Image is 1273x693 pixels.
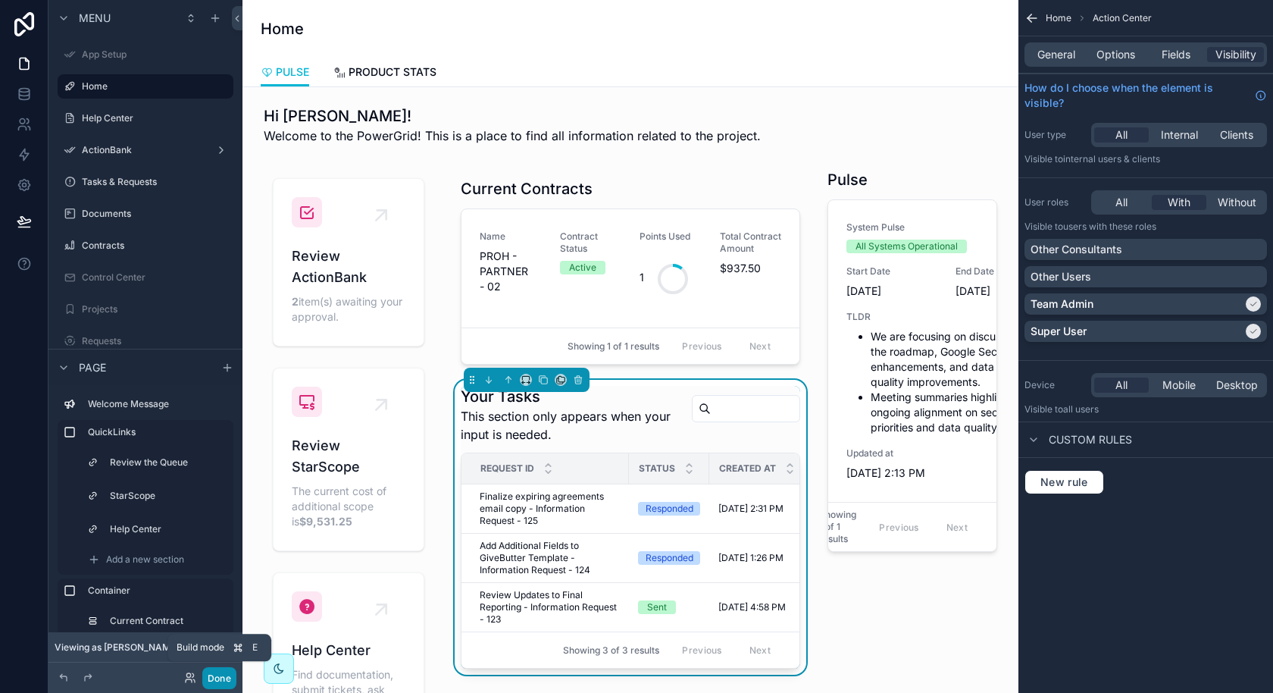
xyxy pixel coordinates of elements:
[1161,127,1198,143] span: Internal
[88,426,227,438] label: QuickLinks
[1218,195,1256,210] span: Without
[1162,47,1190,62] span: Fields
[718,601,796,613] a: [DATE] 4:58 PM
[110,490,224,502] label: StarScope
[638,502,700,516] a: Responded
[58,170,233,194] a: Tasks & Requests
[79,360,106,375] span: Page
[819,509,856,545] span: Showing 1 of 1 results
[718,552,784,564] span: [DATE] 1:26 PM
[82,208,230,220] label: Documents
[58,106,233,130] a: Help Center
[718,552,796,564] a: [DATE] 1:26 PM
[1031,269,1091,284] p: Other Users
[58,42,233,67] a: App Setup
[333,58,436,89] a: PRODUCT STATS
[1063,153,1160,165] span: Internal users & clients
[82,144,209,156] label: ActionBank
[718,503,796,515] a: [DATE] 2:31 PM
[82,49,230,61] label: App Setup
[1162,378,1196,393] span: Mobile
[1037,47,1075,62] span: General
[563,644,659,657] span: Showing 3 of 3 results
[88,398,227,410] label: Welcome Message
[58,138,233,162] a: ActionBank
[480,540,620,576] a: Add Additional Fields to GiveButter Template - Information Request - 124
[646,551,693,565] div: Responded
[1031,296,1093,312] p: Team Admin
[1063,403,1099,415] span: all users
[82,80,224,93] label: Home
[647,600,667,614] div: Sent
[1115,378,1128,393] span: All
[110,615,224,627] label: Current Contract
[1215,47,1256,62] span: Visibility
[249,641,261,654] span: E
[646,502,693,516] div: Responded
[461,386,680,407] h1: Your Tasks
[638,600,700,614] a: Sent
[261,18,304,39] h1: Home
[82,176,230,188] label: Tasks & Requests
[1216,378,1258,393] span: Desktop
[106,553,184,566] span: Add a new section
[1024,80,1249,111] span: How do I choose when the element is visible?
[202,667,236,689] button: Done
[1115,195,1128,210] span: All
[79,11,111,26] span: Menu
[276,64,309,80] span: PULSE
[1024,470,1104,494] button: New rule
[1063,221,1156,232] span: Users with these roles
[1031,324,1087,339] p: Super User
[1031,242,1122,257] p: Other Consultants
[1024,80,1267,111] a: How do I choose when the element is visible?
[58,265,233,290] a: Control Center
[638,551,700,565] a: Responded
[349,64,436,80] span: PRODUCT STATS
[1034,475,1094,489] span: New rule
[1024,403,1267,415] p: Visible to
[1220,127,1253,143] span: Clients
[1049,432,1132,447] span: Custom rules
[58,74,233,99] a: Home
[718,601,786,613] span: [DATE] 4:58 PM
[58,202,233,226] a: Documents
[88,585,227,597] label: Container
[1168,195,1190,210] span: With
[110,456,224,469] label: Review the Queue
[82,240,230,252] label: Contracts
[58,297,233,321] a: Projects
[461,407,680,444] span: This section only appears when your input is needed.
[58,329,233,353] a: Requests
[82,335,230,347] label: Requests
[1096,47,1135,62] span: Options
[1024,153,1267,165] p: Visible to
[480,491,620,527] a: Finalize expiring agreements email copy - Information Request - 125
[82,271,230,284] label: Control Center
[55,641,179,654] span: Viewing as [PERSON_NAME]
[110,523,224,535] label: Help Center
[48,385,242,663] div: scrollable content
[1024,129,1085,141] label: User type
[718,503,784,515] span: [DATE] 2:31 PM
[639,463,675,475] span: Status
[177,641,224,654] span: Build mode
[82,303,230,315] label: Projects
[1093,12,1152,24] span: Action Center
[261,58,309,87] a: PULSE
[1115,127,1128,143] span: All
[480,589,620,626] a: Review Updates to Final Reporting - Information Request - 123
[58,234,233,258] a: Contracts
[568,340,659,353] span: Showing 1 of 1 results
[480,463,534,475] span: Request ID
[719,463,776,475] span: Created at
[82,112,230,124] label: Help Center
[1024,221,1267,233] p: Visible to
[1024,379,1085,391] label: Device
[1024,196,1085,209] label: User roles
[1046,12,1071,24] span: Home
